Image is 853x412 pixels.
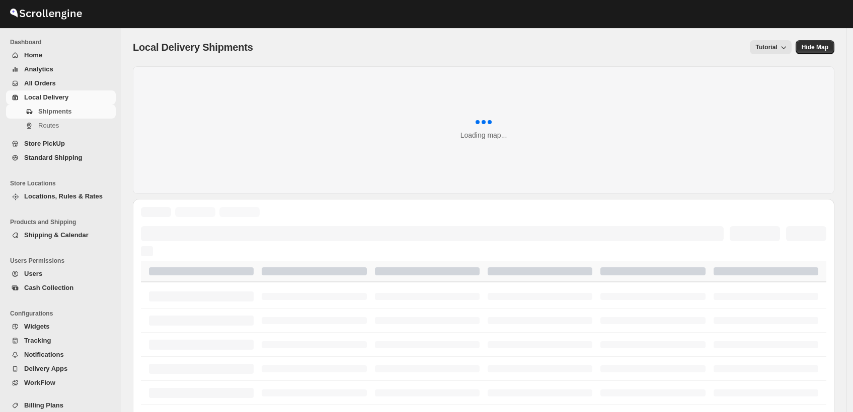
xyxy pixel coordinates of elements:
[10,179,116,187] span: Store Locations
[24,379,55,386] span: WorkFlow
[6,228,116,242] button: Shipping & Calendar
[6,76,116,90] button: All Orders
[24,351,64,358] span: Notifications
[802,43,828,51] span: Hide Map
[460,130,507,140] div: Loading map...
[10,257,116,265] span: Users Permissions
[24,51,42,59] span: Home
[24,140,65,147] span: Store PickUp
[10,38,116,46] span: Dashboard
[6,376,116,390] button: WorkFlow
[750,40,792,54] button: Tutorial
[6,281,116,295] button: Cash Collection
[6,119,116,133] button: Routes
[24,337,51,344] span: Tracking
[6,189,116,203] button: Locations, Rules & Rates
[6,105,116,119] button: Shipments
[6,320,116,334] button: Widgets
[24,284,73,291] span: Cash Collection
[6,334,116,348] button: Tracking
[24,231,89,239] span: Shipping & Calendar
[24,93,68,101] span: Local Delivery
[24,65,53,73] span: Analytics
[6,48,116,62] button: Home
[24,192,103,200] span: Locations, Rules & Rates
[6,362,116,376] button: Delivery Apps
[24,365,67,372] span: Delivery Apps
[6,267,116,281] button: Users
[24,323,49,330] span: Widgets
[756,44,778,51] span: Tutorial
[24,79,56,87] span: All Orders
[10,310,116,318] span: Configurations
[24,401,63,409] span: Billing Plans
[24,270,42,277] span: Users
[6,348,116,362] button: Notifications
[24,154,83,161] span: Standard Shipping
[10,218,116,226] span: Products and Shipping
[38,122,59,129] span: Routes
[133,42,253,53] span: Local Delivery Shipments
[38,108,71,115] span: Shipments
[6,62,116,76] button: Analytics
[796,40,834,54] button: Map action label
